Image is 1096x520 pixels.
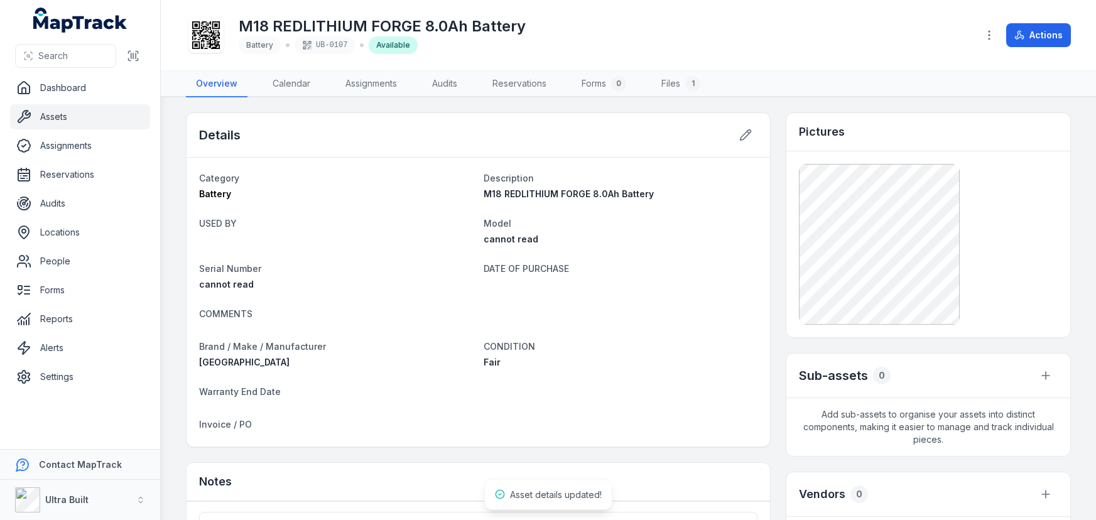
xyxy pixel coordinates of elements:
[651,71,710,97] a: Files1
[10,104,150,129] a: Assets
[335,71,407,97] a: Assignments
[38,50,68,62] span: Search
[10,249,150,274] a: People
[199,279,254,290] span: cannot read
[263,71,320,97] a: Calendar
[33,8,128,33] a: MapTrack
[799,367,868,384] h2: Sub-assets
[199,126,241,144] h2: Details
[239,16,526,36] h1: M18 REDLITHIUM FORGE 8.0Ah Battery
[484,173,534,183] span: Description
[199,473,232,490] h3: Notes
[199,419,252,430] span: Invoice / PO
[873,367,891,384] div: 0
[295,36,355,54] div: UB-0107
[484,341,535,352] span: CONDITION
[199,386,281,397] span: Warranty End Date
[199,263,261,274] span: Serial Number
[199,341,326,352] span: Brand / Make / Manufacturer
[484,188,654,199] span: M18 REDLITHIUM FORGE 8.0Ah Battery
[10,306,150,332] a: Reports
[199,218,237,229] span: USED BY
[850,485,868,503] div: 0
[484,263,569,274] span: DATE OF PURCHASE
[199,173,239,183] span: Category
[799,485,845,503] h3: Vendors
[199,188,231,199] span: Battery
[611,76,626,91] div: 0
[484,234,538,244] span: cannot read
[1006,23,1071,47] button: Actions
[484,357,501,367] span: Fair
[45,494,89,505] strong: Ultra Built
[10,278,150,303] a: Forms
[369,36,418,54] div: Available
[186,71,247,97] a: Overview
[685,76,700,91] div: 1
[10,364,150,389] a: Settings
[199,308,252,319] span: COMMENTS
[246,40,273,50] span: Battery
[422,71,467,97] a: Audits
[15,44,116,68] button: Search
[572,71,636,97] a: Forms0
[10,133,150,158] a: Assignments
[10,162,150,187] a: Reservations
[10,220,150,245] a: Locations
[799,123,845,141] h3: Pictures
[484,218,511,229] span: Model
[199,357,290,367] span: [GEOGRAPHIC_DATA]
[10,75,150,100] a: Dashboard
[510,489,602,500] span: Asset details updated!
[786,398,1070,456] span: Add sub-assets to organise your assets into distinct components, making it easier to manage and t...
[10,335,150,360] a: Alerts
[482,71,556,97] a: Reservations
[10,191,150,216] a: Audits
[39,459,122,470] strong: Contact MapTrack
